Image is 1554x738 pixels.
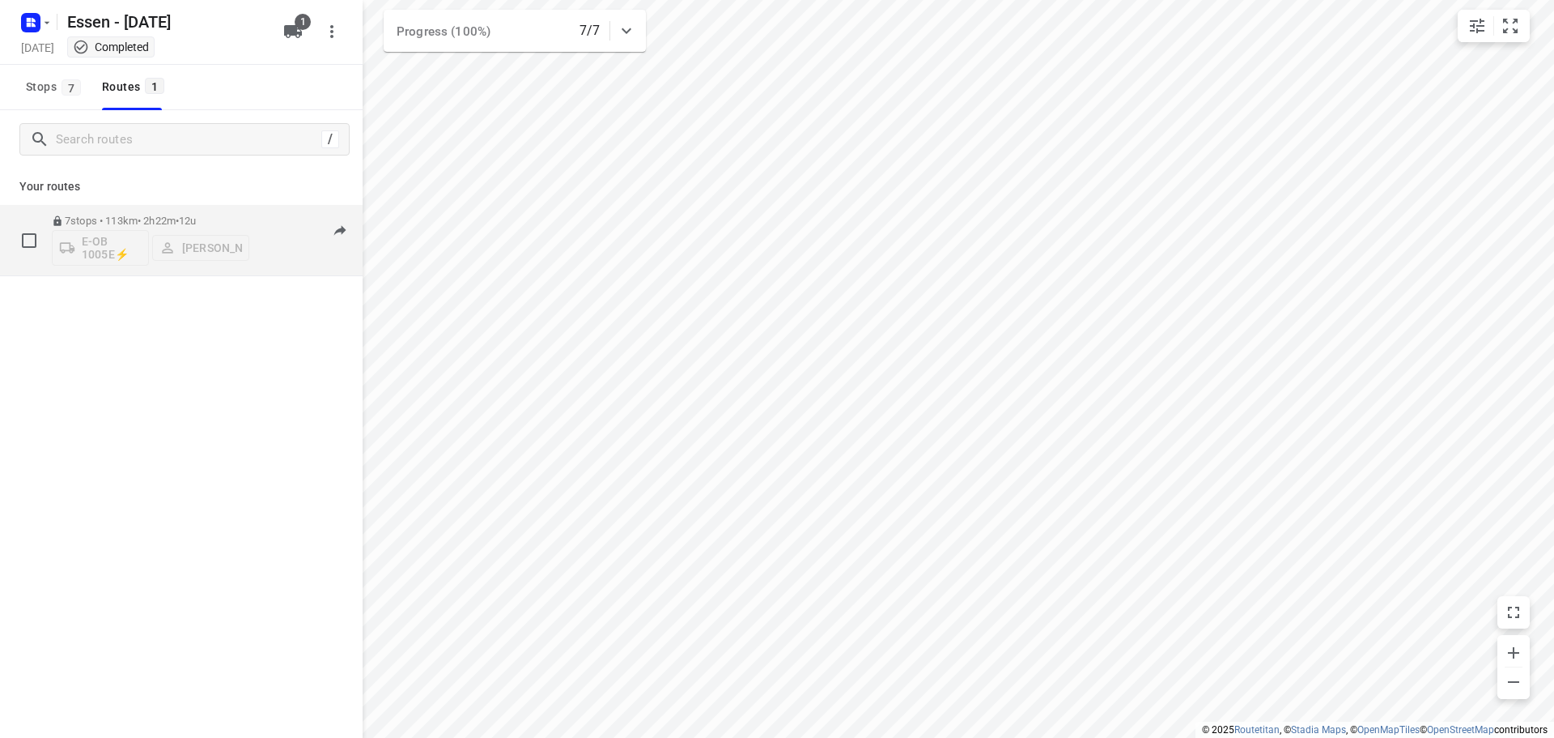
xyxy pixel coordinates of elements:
[26,77,86,97] span: Stops
[1202,724,1548,736] li: © 2025 , © , © © contributors
[1461,10,1493,42] button: Map settings
[277,15,309,48] button: 1
[1357,724,1420,736] a: OpenMapTiles
[176,215,179,227] span: •
[1291,724,1346,736] a: Stadia Maps
[102,77,169,97] div: Routes
[73,39,149,55] div: This project completed. You cannot make any changes to it.
[19,178,343,195] p: Your routes
[1427,724,1494,736] a: OpenStreetMap
[1234,724,1280,736] a: Routetitan
[580,21,600,41] p: 7/7
[145,78,164,94] span: 1
[324,215,356,247] button: Project is outdated
[62,79,81,96] span: 7
[1494,10,1526,42] button: Fit zoom
[384,10,646,52] div: Progress (100%)7/7
[56,127,321,152] input: Search routes
[13,224,45,257] span: Select
[1458,10,1530,42] div: small contained button group
[295,14,311,30] span: 1
[397,24,490,39] span: Progress (100%)
[52,215,249,227] p: 7 stops • 113km • 2h22m
[179,215,196,227] span: 12u
[321,130,339,148] div: /
[316,15,348,48] button: More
